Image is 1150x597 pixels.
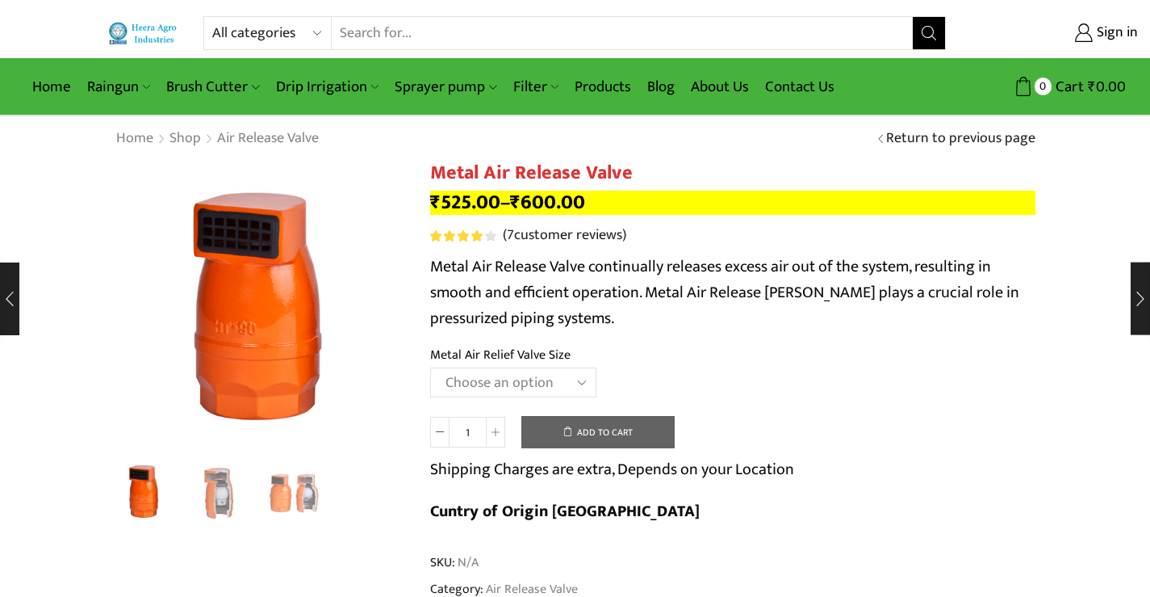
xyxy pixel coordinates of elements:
[1052,76,1084,98] span: Cart
[430,230,499,242] span: 7
[115,128,320,149] nav: Breadcrumb
[430,186,500,219] bdi: 525.00
[510,186,585,219] bdi: 600.00
[261,460,328,528] a: 3
[430,191,1035,215] p: –
[1088,74,1126,99] bdi: 0.00
[111,460,178,525] li: 1 / 3
[111,458,178,525] img: Metal Air Release Valve
[507,223,514,247] span: 7
[387,68,504,106] a: Sprayer pump
[757,68,843,106] a: Contact Us
[430,553,1035,572] span: SKU:
[79,68,158,106] a: Raingun
[332,17,914,49] input: Search for...
[169,128,202,149] a: Shop
[1035,78,1052,95] span: 0
[430,456,794,482] p: Shipping Charges are extra, Depends on your Location
[450,417,486,448] input: Product quantity
[115,162,406,452] div: 1 / 3
[430,230,484,242] span: Rated out of 5 based on customer ratings
[115,128,154,149] a: Home
[268,68,387,106] a: Drip Irrigation
[430,254,1035,331] p: Metal Air Release Valve continually releases excess air out of the system, resulting in smooth an...
[158,68,267,106] a: Brush Cutter
[216,128,320,149] a: Air Release Valve
[521,416,675,448] button: Add to cart
[505,68,567,106] a: Filter
[430,162,1035,185] h1: Metal Air Release Valve
[639,68,683,106] a: Blog
[430,230,496,242] div: Rated 4.14 out of 5
[510,186,521,219] span: ₹
[430,346,571,364] label: Metal Air Relief Valve Size
[683,68,757,106] a: About Us
[24,68,79,106] a: Home
[913,17,945,49] button: Search button
[1088,74,1096,99] span: ₹
[186,460,253,525] li: 2 / 3
[503,225,626,246] a: (7customer reviews)
[430,498,700,525] b: Cuntry of Origin [GEOGRAPHIC_DATA]
[186,460,253,528] a: 2
[1093,23,1138,44] span: Sign in
[261,460,328,525] li: 3 / 3
[455,553,479,572] span: N/A
[430,186,441,219] span: ₹
[567,68,639,106] a: Products
[962,72,1126,102] a: 0 Cart ₹0.00
[970,19,1138,48] a: Sign in
[886,128,1035,149] a: Return to previous page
